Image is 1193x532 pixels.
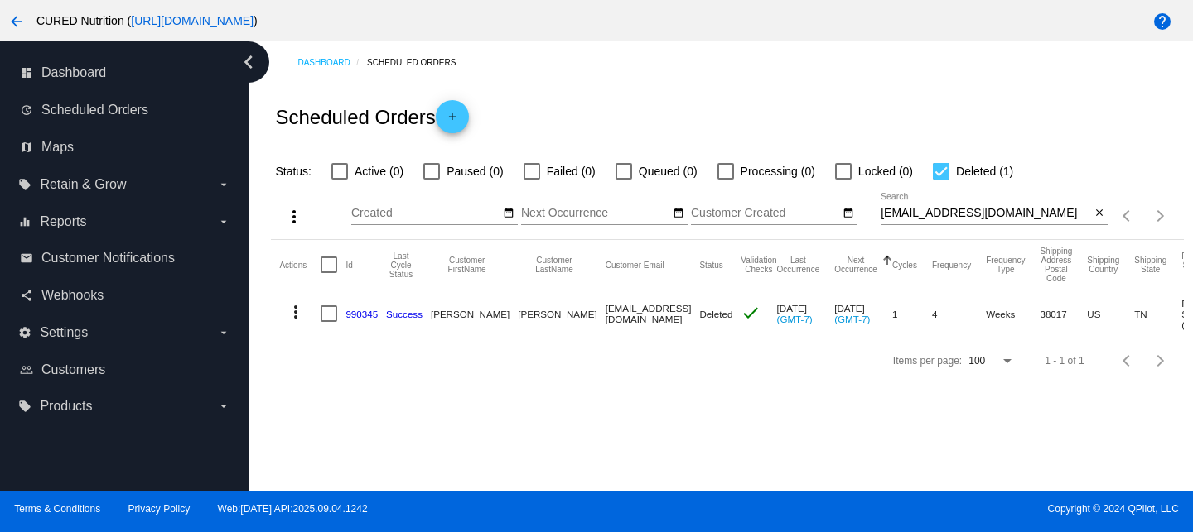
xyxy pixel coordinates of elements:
[834,256,877,274] button: Change sorting for NextOccurrenceUtc
[41,251,175,266] span: Customer Notifications
[40,325,88,340] span: Settings
[1040,290,1087,338] mat-cell: 38017
[41,288,104,303] span: Webhooks
[217,326,230,339] i: arrow_drop_down
[386,309,423,319] a: Success
[279,240,321,290] mat-header-cell: Actions
[777,290,835,338] mat-cell: [DATE]
[673,207,684,220] mat-icon: date_range
[7,12,27,31] mat-icon: arrow_back
[1090,205,1108,223] button: Clear
[893,355,962,367] div: Items per page:
[275,165,312,178] span: Status:
[968,356,1015,367] mat-select: Items per page:
[235,49,262,75] i: chevron_left
[275,100,468,133] h2: Scheduled Orders
[20,357,230,383] a: people_outline Customers
[892,290,932,338] mat-cell: 1
[14,503,100,515] a: Terms & Conditions
[834,314,870,324] a: (GMT-7)
[1040,247,1072,283] button: Change sorting for ShippingPostcode
[932,290,986,338] mat-cell: 4
[217,400,230,413] i: arrow_drop_down
[128,503,191,515] a: Privacy Policy
[20,60,230,86] a: dashboard Dashboard
[956,161,1013,181] span: Deleted (1)
[41,103,148,117] span: Scheduled Orders
[777,256,820,274] button: Change sorting for LastOccurrenceUtc
[286,302,306,322] mat-icon: more_vert
[20,134,230,161] a: map Maps
[699,260,722,270] button: Change sorting for Status
[18,326,31,339] i: settings
[1087,290,1134,338] mat-cell: US
[41,65,106,80] span: Dashboard
[1144,199,1177,232] button: Next page
[741,240,776,290] mat-header-cell: Validation Checks
[639,161,698,181] span: Queued (0)
[217,178,230,191] i: arrow_drop_down
[36,14,258,27] span: CURED Nutrition ( )
[968,355,985,367] span: 100
[741,303,761,323] mat-icon: check
[20,141,33,154] i: map
[297,50,367,75] a: Dashboard
[741,161,815,181] span: Processing (0)
[217,215,230,228] i: arrow_drop_down
[345,260,352,270] button: Change sorting for Id
[386,252,416,279] button: Change sorting for LastProcessingCycleId
[611,503,1179,515] span: Copyright © 2024 QPilot, LLC
[518,256,590,274] button: Change sorting for CustomerLastName
[40,399,92,414] span: Products
[447,161,503,181] span: Paused (0)
[547,161,596,181] span: Failed (0)
[834,290,892,338] mat-cell: [DATE]
[1094,207,1105,220] mat-icon: close
[691,207,840,220] input: Customer Created
[606,260,664,270] button: Change sorting for CustomerEmail
[699,309,732,319] span: Deleted
[41,362,105,377] span: Customers
[20,97,230,123] a: update Scheduled Orders
[881,207,1090,220] input: Search
[521,207,670,220] input: Next Occurrence
[355,161,403,181] span: Active (0)
[1087,256,1119,274] button: Change sorting for ShippingCountry
[18,215,31,228] i: equalizer
[1144,344,1177,377] button: Next page
[1134,290,1181,338] mat-cell: TN
[932,260,971,270] button: Change sorting for Frequency
[41,140,74,155] span: Maps
[1134,256,1166,274] button: Change sorting for ShippingState
[284,207,304,227] mat-icon: more_vert
[1111,344,1144,377] button: Previous page
[843,207,854,220] mat-icon: date_range
[986,290,1040,338] mat-cell: Weeks
[20,103,33,117] i: update
[345,309,378,319] a: 990345
[1152,12,1172,31] mat-icon: help
[18,400,31,413] i: local_offer
[218,503,368,515] a: Web:[DATE] API:2025.09.04.1242
[20,66,33,79] i: dashboard
[858,161,913,181] span: Locked (0)
[892,260,917,270] button: Change sorting for Cycles
[431,290,518,338] mat-cell: [PERSON_NAME]
[367,50,471,75] a: Scheduled Orders
[20,245,230,271] a: email Customer Notifications
[40,214,86,229] span: Reports
[986,256,1025,274] button: Change sorting for FrequencyType
[431,256,503,274] button: Change sorting for CustomerFirstName
[20,289,33,302] i: share
[777,314,813,324] a: (GMT-7)
[18,178,31,191] i: local_offer
[20,282,230,309] a: share Webhooks
[606,290,700,338] mat-cell: [EMAIL_ADDRESS][DOMAIN_NAME]
[1111,199,1144,232] button: Previous page
[40,177,126,192] span: Retain & Grow
[518,290,605,338] mat-cell: [PERSON_NAME]
[442,111,462,131] mat-icon: add
[20,363,33,376] i: people_outline
[1045,355,1084,367] div: 1 - 1 of 1
[351,207,500,220] input: Created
